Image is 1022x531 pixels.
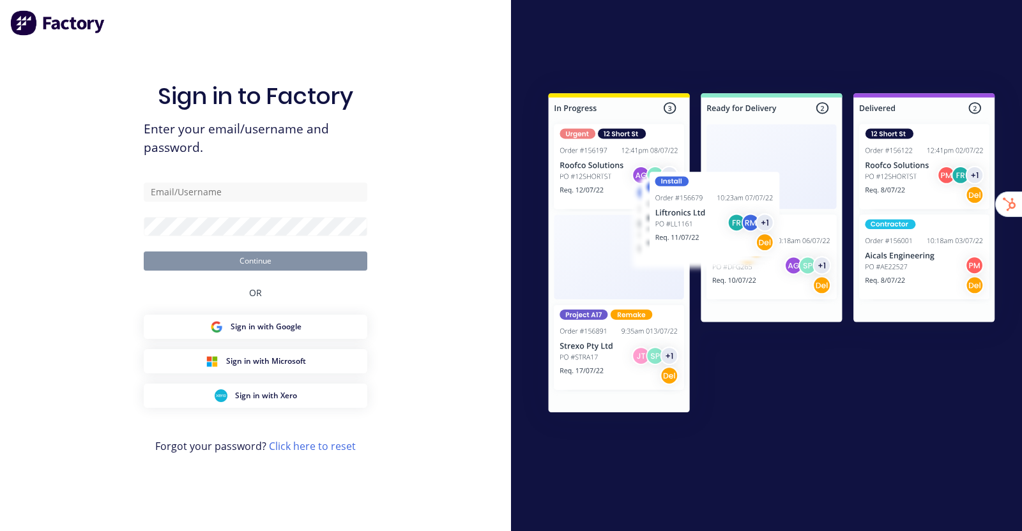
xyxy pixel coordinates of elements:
[144,120,367,157] span: Enter your email/username and password.
[155,438,356,454] span: Forgot your password?
[521,68,1022,442] img: Sign in
[215,389,227,402] img: Xero Sign in
[206,355,218,368] img: Microsoft Sign in
[210,320,223,333] img: Google Sign in
[144,349,367,373] button: Microsoft Sign inSign in with Microsoft
[226,355,306,367] span: Sign in with Microsoft
[144,315,367,339] button: Google Sign inSign in with Google
[144,183,367,202] input: Email/Username
[144,251,367,271] button: Continue
[158,82,353,110] h1: Sign in to Factory
[249,271,262,315] div: OR
[269,439,356,453] a: Click here to reset
[10,10,106,36] img: Factory
[235,390,297,401] span: Sign in with Xero
[231,321,301,333] span: Sign in with Google
[144,384,367,408] button: Xero Sign inSign in with Xero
